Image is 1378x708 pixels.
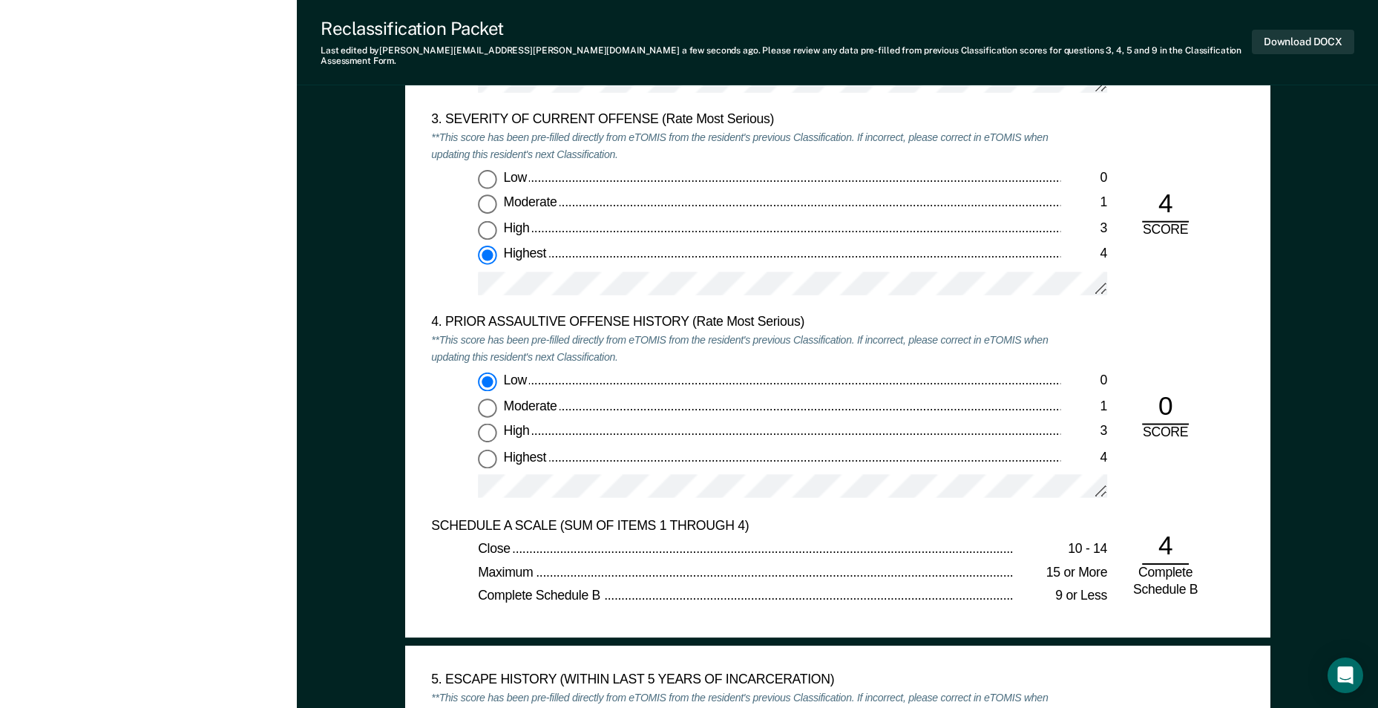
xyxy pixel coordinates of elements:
[1130,565,1200,599] div: Complete Schedule B
[1014,541,1107,558] div: 10 - 14
[431,315,1060,332] div: 4. PRIOR ASSAULTIVE OFFENSE HISTORY (Rate Most Serious)
[321,18,1252,39] div: Reclassification Packet
[682,45,758,56] span: a few seconds ago
[431,333,1048,364] em: **This score has been pre-filled directly from eTOMIS from the resident's previous Classification...
[1060,220,1107,237] div: 3
[478,564,536,579] span: Maximum
[1060,423,1107,440] div: 3
[1142,390,1189,425] div: 0
[478,449,497,468] input: Highest4
[503,372,529,387] span: Low
[1060,246,1107,263] div: 4
[1060,170,1107,187] div: 0
[1014,588,1107,605] div: 9 or Less
[1130,223,1200,240] div: SCORE
[503,246,548,261] span: Highest
[1142,187,1189,223] div: 4
[478,220,497,240] input: High3
[1142,529,1189,565] div: 4
[478,398,497,417] input: Moderate1
[1130,425,1200,442] div: SCORE
[478,541,513,556] span: Close
[503,170,529,185] span: Low
[478,246,497,266] input: Highest4
[1060,195,1107,212] div: 1
[503,195,560,210] span: Moderate
[1060,372,1107,389] div: 0
[503,398,560,413] span: Moderate
[503,220,532,235] span: High
[503,449,548,464] span: Highest
[321,45,1252,67] div: Last edited by [PERSON_NAME][EMAIL_ADDRESS][PERSON_NAME][DOMAIN_NAME] . Please review any data pr...
[1252,30,1354,54] button: Download DOCX
[1328,658,1363,693] div: Open Intercom Messenger
[478,588,603,603] span: Complete Schedule B
[478,423,497,442] input: High3
[478,170,497,189] input: Low0
[478,372,497,391] input: Low0
[478,195,497,214] input: Moderate1
[503,423,532,438] span: High
[431,112,1060,129] div: 3. SEVERITY OF CURRENT OFFENSE (Rate Most Serious)
[431,517,1060,534] div: SCHEDULE A SCALE (SUM OF ITEMS 1 THROUGH 4)
[431,672,1060,689] div: 5. ESCAPE HISTORY (WITHIN LAST 5 YEARS OF INCARCERATION)
[1060,449,1107,466] div: 4
[1060,398,1107,415] div: 1
[431,131,1048,161] em: **This score has been pre-filled directly from eTOMIS from the resident's previous Classification...
[1014,564,1107,581] div: 15 or More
